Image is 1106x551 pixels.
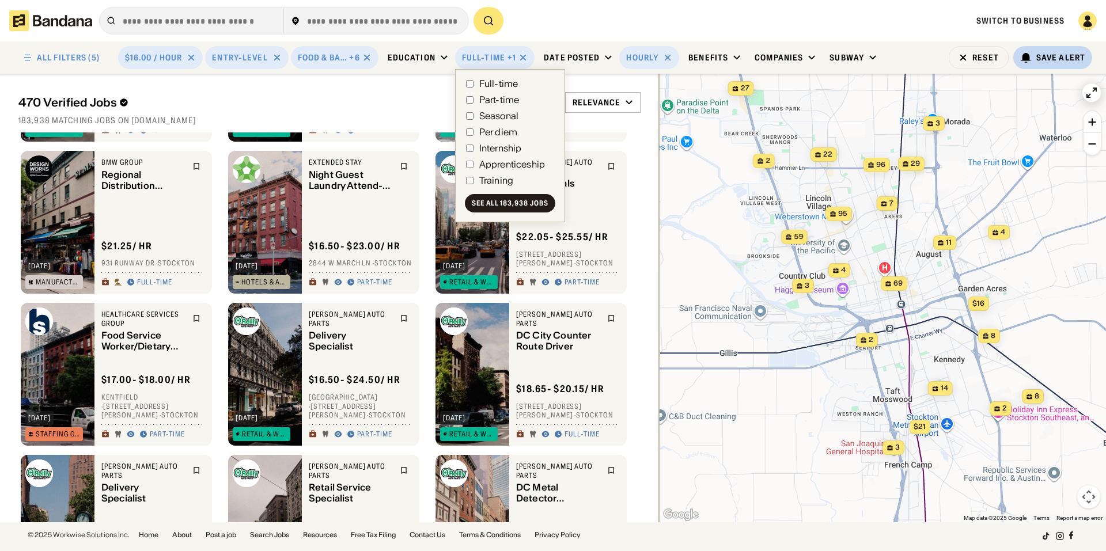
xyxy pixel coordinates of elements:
div: See all 183,938 jobs [472,200,548,207]
div: Education [388,52,435,63]
a: Open this area in Google Maps (opens a new window) [662,507,700,522]
div: DC City Counter Route Driver [516,330,600,352]
div: [PERSON_NAME] Auto Parts [101,462,185,480]
span: 2 [869,335,873,345]
span: 69 [893,279,903,288]
div: Healthcare Services Group [101,310,185,328]
div: Full-time [565,430,600,439]
div: [PERSON_NAME] Auto Parts [516,310,600,328]
span: 29 [911,159,920,169]
span: $16 [972,299,984,307]
a: Privacy Policy [535,531,581,538]
div: Date Posted [544,52,600,63]
div: 470 Verified Jobs [18,96,480,109]
a: About [172,531,192,538]
span: 8 [1035,392,1039,401]
div: [PERSON_NAME] Auto Parts [309,310,393,328]
div: [STREET_ADDRESS][PERSON_NAME] · Stockton [516,250,620,268]
a: Search Jobs [250,531,289,538]
div: Hourly [626,52,658,63]
a: Report a map error [1056,515,1103,521]
div: 183,938 matching jobs on [DOMAIN_NAME] [18,115,641,126]
div: Manufacturing [36,279,79,286]
span: 8 [991,331,995,341]
span: $21 [914,422,926,431]
img: O’Reilly Auto Parts logo [25,459,53,487]
span: 96 [876,160,885,170]
div: Entry-Level [212,52,267,63]
a: Resources [303,531,337,538]
div: DC Metal Detector Attendant [516,482,600,504]
img: Bandana logotype [9,10,92,31]
div: ALL FILTERS (5) [37,54,100,62]
div: Delivery Specialist [101,482,185,504]
div: Part-time [357,430,392,439]
a: Free Tax Filing [351,531,396,538]
div: Part-time [150,430,185,439]
span: 7 [889,199,893,208]
div: Full-time [137,278,172,287]
div: Retail & Wholesale [449,431,494,438]
div: $ 17.00 - $18.00 / hr [101,374,191,386]
button: Map camera controls [1077,485,1100,508]
div: © 2025 Workwise Solutions Inc. [28,531,130,538]
img: BMW Group logo [25,155,53,183]
div: +6 [349,52,359,63]
span: 59 [794,232,803,242]
div: [DATE] [443,263,465,269]
span: 14 [940,383,948,393]
span: 2 [766,156,770,166]
div: Relevance [573,97,620,108]
div: 2844 W March Ln · Stockton [309,259,412,268]
span: Map data ©2025 Google [964,515,1027,521]
a: Terms & Conditions [459,531,521,538]
img: Healthcare Services Group logo [25,307,53,335]
span: 3 [895,443,900,453]
img: Google [662,507,700,522]
img: O’Reilly Auto Parts logo [233,459,260,487]
span: 2 [1002,404,1007,413]
span: 11 [946,238,952,248]
img: O’Reilly Auto Parts logo [440,155,468,183]
div: Internship [479,143,522,153]
span: 27 [740,83,749,93]
div: Training [479,176,513,185]
div: Subway [829,52,864,63]
span: 4 [1001,227,1005,237]
span: 3 [805,281,809,291]
div: Staffing Group [36,431,79,438]
div: $ 16.50 - $24.50 / hr [309,374,400,386]
div: Kentfield · [STREET_ADDRESS][PERSON_NAME] · Stockton [101,393,205,420]
div: $ 22.05 - $25.55 / hr [516,231,608,243]
img: O’Reilly Auto Parts logo [440,307,468,335]
a: Terms (opens in new tab) [1033,515,1050,521]
img: O’Reilly Auto Parts logo [440,459,468,487]
div: +1 [507,52,516,63]
a: Contact Us [410,531,445,538]
div: Delivery Specialist [309,330,393,352]
a: Switch to Business [976,16,1065,26]
div: grid [18,132,641,522]
div: Retail Service Specialist [309,482,393,504]
div: Extended Stay [309,158,393,167]
div: Part-time [357,278,392,287]
div: $ 21.25 / hr [101,240,152,252]
div: [DATE] [443,415,465,421]
div: Companies [755,52,803,63]
img: O’Reilly Auto Parts logo [233,307,260,335]
a: Post a job [206,531,236,538]
div: Hotels & Accommodation [241,279,287,286]
span: 95 [838,209,847,219]
div: Reset [972,54,999,62]
div: Food Service Worker/Dietary Aide ([DEMOGRAPHIC_DATA]) [101,330,185,352]
div: Food & Bars [298,52,347,63]
div: Seasonal [479,111,518,120]
div: [GEOGRAPHIC_DATA] · [STREET_ADDRESS][PERSON_NAME] · Stockton [309,393,412,420]
div: Night Guest Laundry Attend-PT-102020 [309,169,393,191]
div: Retail & Wholesale [242,431,287,438]
div: [DATE] [236,415,258,421]
div: [PERSON_NAME] Auto Parts [516,462,600,480]
span: 3 [935,119,940,128]
span: 22 [823,150,832,159]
